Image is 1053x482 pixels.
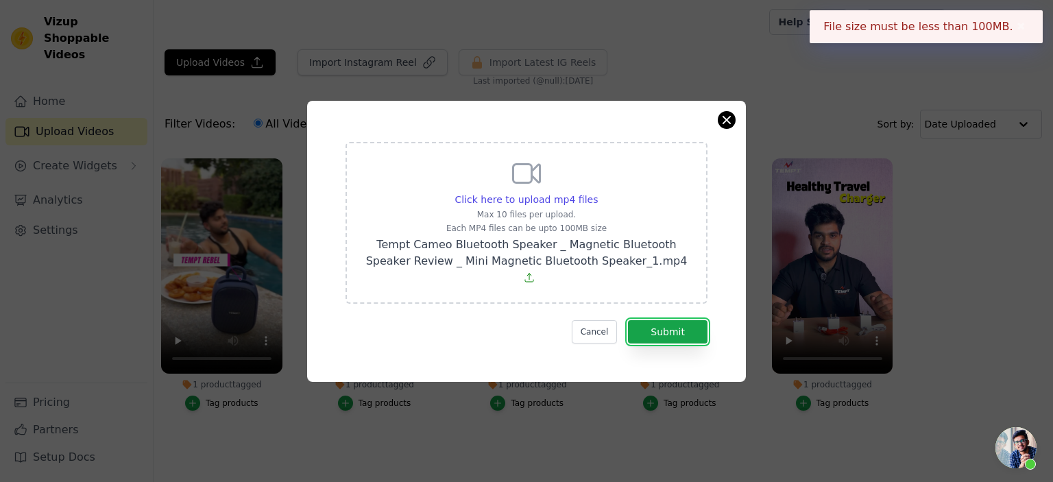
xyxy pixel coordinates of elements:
[628,320,707,344] button: Submit
[810,10,1043,43] div: File size must be less than 100MB.
[572,320,618,344] button: Cancel
[366,238,688,267] span: Tempt Cameo Bluetooth Speaker _ Magnetic Bluetooth Speaker Review _ Mini Magnetic Bluetooth Speak...
[995,427,1037,468] div: Open chat
[718,112,735,128] button: Close modal
[363,209,690,220] p: Max 10 files per upload.
[455,194,598,205] span: Click here to upload mp4 files
[363,223,690,234] p: Each MP4 files can be upto 100MB size
[1013,19,1029,35] button: Close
